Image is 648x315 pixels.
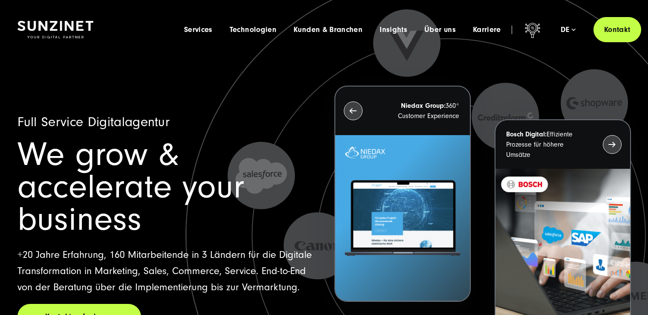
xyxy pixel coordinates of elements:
[506,130,547,138] strong: Bosch Digital:
[17,247,314,295] p: +20 Jahre Erfahrung, 160 Mitarbeitende in 3 Ländern für die Digitale Transformation in Marketing,...
[184,26,213,34] a: Services
[230,26,276,34] a: Technologien
[473,26,501,34] a: Karriere
[380,26,407,34] a: Insights
[294,26,363,34] a: Kunden & Branchen
[506,129,588,160] p: Effiziente Prozesse für höhere Umsätze
[401,102,446,110] strong: Niedax Group:
[424,26,456,34] a: Über uns
[17,114,170,130] span: Full Service Digitalagentur
[17,21,93,39] img: SUNZINET Full Service Digital Agentur
[593,17,641,42] a: Kontakt
[334,86,471,302] button: Niedax Group:360° Customer Experience Letztes Projekt von Niedax. Ein Laptop auf dem die Niedax W...
[335,135,470,301] img: Letztes Projekt von Niedax. Ein Laptop auf dem die Niedax Website geöffnet ist, auf blauem Hinter...
[561,26,576,34] div: de
[17,139,314,236] h1: We grow & accelerate your business
[378,101,459,121] p: 360° Customer Experience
